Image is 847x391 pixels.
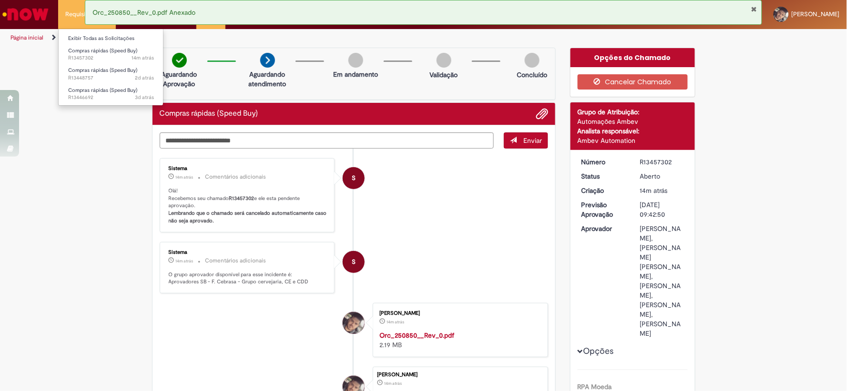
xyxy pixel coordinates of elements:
[379,331,538,350] div: 2.19 MB
[135,94,154,101] time: 26/08/2025 08:35:01
[245,70,291,89] p: Aguardando atendimento
[132,54,154,61] span: 14m atrás
[156,70,203,89] p: Aguardando Aprovação
[333,70,378,79] p: Em andamento
[205,173,266,181] small: Comentários adicionais
[578,136,688,145] div: Ambev Automation
[135,74,154,81] span: 2d atrás
[640,171,684,181] div: Aberto
[68,74,154,82] span: R13448757
[574,224,633,233] dt: Aprovador
[578,382,612,391] b: RPA Moeda
[574,171,633,181] dt: Status
[387,319,404,325] time: 28/08/2025 11:42:46
[640,157,684,167] div: R13457302
[176,174,194,180] time: 28/08/2025 11:43:03
[59,33,163,44] a: Exibir Todas as Solicitações
[343,312,365,334] div: Afonso Cesar Pinheiro Gomes
[169,210,328,224] b: Lembrando que o chamado será cancelado automaticamente caso não seja aprovado.
[574,200,633,219] dt: Previsão Aprovação
[574,157,633,167] dt: Número
[169,250,327,255] div: Sistema
[176,174,194,180] span: 14m atrás
[640,224,684,338] div: [PERSON_NAME], [PERSON_NAME] [PERSON_NAME], [PERSON_NAME], [PERSON_NAME], [PERSON_NAME]
[68,67,137,74] span: Compras rápidas (Speed Buy)
[352,167,356,190] span: S
[523,136,542,145] span: Enviar
[640,200,684,219] div: [DATE] 09:42:50
[377,372,543,378] div: [PERSON_NAME]
[260,53,275,68] img: arrow-next.png
[176,258,194,264] span: 14m atrás
[160,132,494,149] textarea: Digite sua mensagem aqui...
[343,167,365,189] div: System
[536,108,548,120] button: Adicionar anexos
[430,70,458,80] p: Validação
[58,29,163,106] ul: Requisições
[59,85,163,103] a: Aberto R13446692 : Compras rápidas (Speed Buy)
[640,186,668,195] time: 28/08/2025 11:42:50
[169,166,327,171] div: Sistema
[578,117,688,126] div: Automações Ambev
[574,186,633,195] dt: Criação
[10,34,43,41] a: Página inicial
[59,46,163,63] a: Aberto R13457302 : Compras rápidas (Speed Buy)
[160,110,258,118] h2: Compras rápidas (Speed Buy) Histórico de tíquete
[504,132,548,149] button: Enviar
[59,65,163,83] a: Aberto R13448757 : Compras rápidas (Speed Buy)
[387,319,404,325] span: 14m atrás
[343,251,365,273] div: System
[176,258,194,264] time: 28/08/2025 11:43:00
[640,186,668,195] span: 14m atrás
[352,251,356,273] span: S
[205,257,266,265] small: Comentários adicionais
[68,47,137,54] span: Compras rápidas (Speed Buy)
[135,94,154,101] span: 3d atrás
[751,5,757,13] button: Fechar Notificação
[578,126,688,136] div: Analista responsável:
[517,70,547,80] p: Concluído
[379,311,538,316] div: [PERSON_NAME]
[135,74,154,81] time: 26/08/2025 14:42:19
[578,74,688,90] button: Cancelar Chamado
[169,187,327,225] p: Olá! Recebemos seu chamado e ele esta pendente aprovação.
[571,48,695,67] div: Opções do Chamado
[379,331,454,340] a: Orc_250850__Rev_0.pdf
[132,54,154,61] time: 28/08/2025 11:42:52
[384,381,402,386] time: 28/08/2025 11:42:50
[172,53,187,68] img: check-circle-green.png
[229,195,255,202] b: R13457302
[65,10,99,19] span: Requisições
[1,5,50,24] img: ServiceNow
[578,107,688,117] div: Grupo de Atribuição:
[7,29,558,47] ul: Trilhas de página
[525,53,540,68] img: img-circle-grey.png
[92,8,195,17] span: Orc_250850__Rev_0.pdf Anexado
[640,186,684,195] div: 28/08/2025 11:42:50
[68,87,137,94] span: Compras rápidas (Speed Buy)
[348,53,363,68] img: img-circle-grey.png
[792,10,840,18] span: [PERSON_NAME]
[68,94,154,101] span: R13446692
[169,271,327,286] p: O grupo aprovador disponível para esse incidente é: Aprovadores SB - F. Cebrasa - Grupo cervejari...
[68,54,154,62] span: R13457302
[384,381,402,386] span: 14m atrás
[437,53,451,68] img: img-circle-grey.png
